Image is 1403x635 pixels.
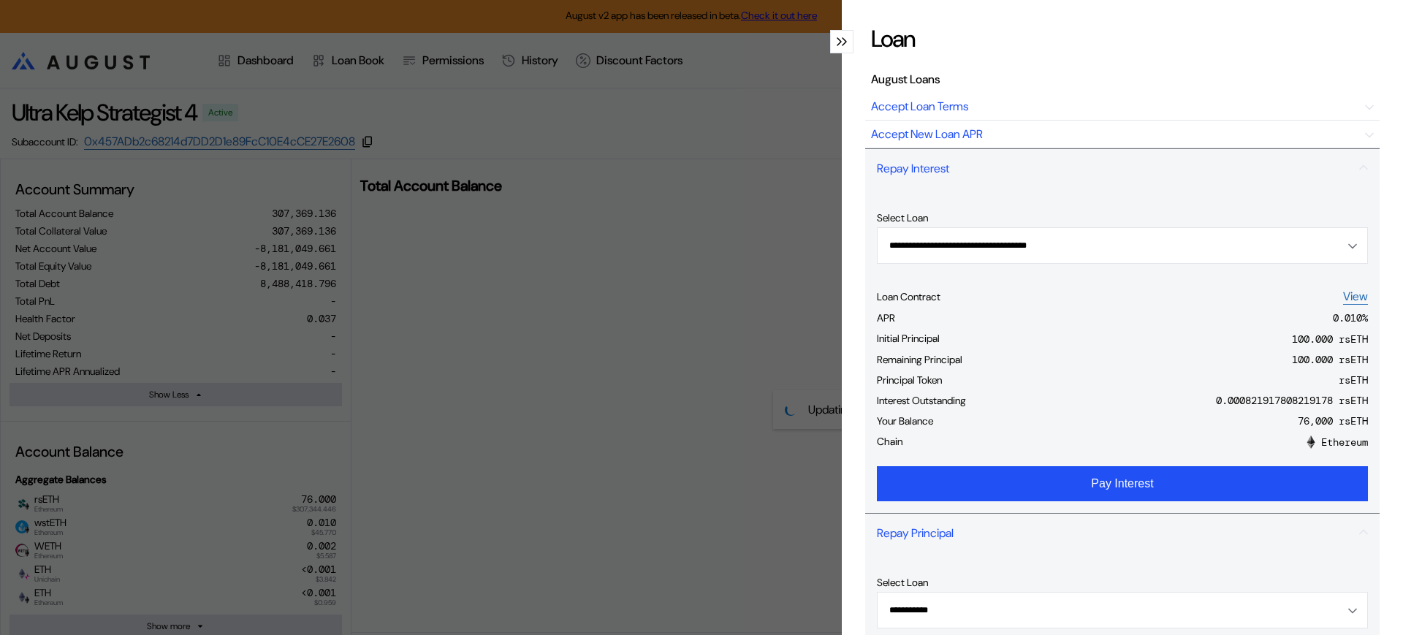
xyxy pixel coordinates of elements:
[871,23,915,54] div: Loan
[871,72,940,87] div: August Loans
[877,576,1368,589] div: Select Loan
[877,227,1368,264] button: Open menu
[877,332,940,345] div: Initial Principal
[871,126,983,142] div: Accept New Loan APR
[877,394,966,407] div: Interest Outstanding
[877,211,1368,224] div: Select Loan
[1333,311,1368,324] div: 0.010 %
[877,161,949,176] div: Repay Interest
[1304,436,1318,449] img: 1
[877,373,942,387] div: Principal Token
[877,435,902,448] div: Chain
[1292,332,1368,346] div: 100.000 rsETH
[877,466,1368,501] button: Pay Interest
[877,353,962,366] div: Remaining Principal
[1216,394,1368,407] div: 0.000821917808219178 rsETH
[1343,289,1368,305] a: View
[871,99,968,114] div: Accept Loan Terms
[877,414,933,427] div: Your Balance
[1304,436,1368,449] div: Ethereum
[1292,353,1368,366] div: 100.000 rsETH
[877,525,954,541] div: Repay Principal
[1298,414,1368,427] div: 76,000 rsETH
[877,290,940,303] div: Loan Contract
[877,311,895,324] div: APR
[877,592,1368,628] button: Open menu
[1339,373,1368,387] div: rsETH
